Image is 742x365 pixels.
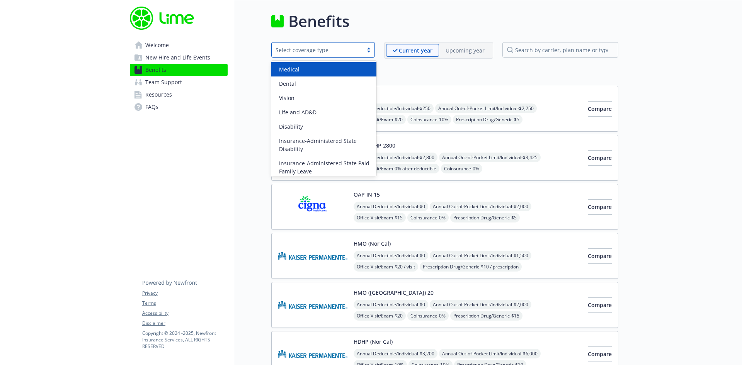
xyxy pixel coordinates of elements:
[588,350,612,358] span: Compare
[279,80,296,88] span: Dental
[354,153,437,162] span: Annual Deductible/Individual - $2,800
[130,51,228,64] a: New Hire and Life Events
[354,311,406,321] span: Office Visit/Exam - $20
[446,46,485,54] p: Upcoming year
[453,115,522,124] span: Prescription Drug/Generic - $5
[407,115,451,124] span: Coinsurance - 10%
[439,153,541,162] span: Annual Out-of-Pocket Limit/Individual - $3,425
[130,88,228,101] a: Resources
[588,301,612,309] span: Compare
[588,105,612,112] span: Compare
[279,94,294,102] span: Vision
[142,330,227,350] p: Copyright © 2024 - 2025 , Newfront Insurance Services, ALL RIGHTS RESERVED
[588,252,612,260] span: Compare
[354,213,406,222] span: Office Visit/Exam - $15
[130,64,228,76] a: Benefits
[354,338,393,346] button: HDHP (Nor Cal)
[354,190,380,199] button: OAP IN 15
[430,202,531,211] span: Annual Out-of-Pocket Limit/Individual - $2,000
[278,289,347,321] img: Kaiser Permanente Insurance Company carrier logo
[279,65,300,73] span: Medical
[354,115,406,124] span: Office Visit/Exam - $20
[435,104,537,113] span: Annual Out-of-Pocket Limit/Individual - $2,250
[430,251,531,260] span: Annual Out-of-Pocket Limit/Individual - $1,500
[145,51,210,64] span: New Hire and Life Events
[279,122,303,131] span: Disability
[450,213,520,222] span: Prescription Drug/Generic - $5
[354,239,391,248] button: HMO (Nor Cal)
[142,310,227,317] a: Accessibility
[439,349,541,358] span: Annual Out-of-Pocket Limit/Individual - $6,000
[276,46,359,54] div: Select coverage type
[142,300,227,307] a: Terms
[354,262,418,272] span: Office Visit/Exam - $20 / visit
[271,68,618,80] h2: Medical
[288,10,349,33] h1: Benefits
[279,137,372,153] span: Insurance-Administered State Disability
[278,190,347,223] img: CIGNA carrier logo
[142,290,227,297] a: Privacy
[399,46,432,54] p: Current year
[145,76,182,88] span: Team Support
[145,64,166,76] span: Benefits
[278,239,347,272] img: Kaiser Permanente Insurance Company carrier logo
[354,300,428,309] span: Annual Deductible/Individual - $0
[130,101,228,113] a: FAQs
[354,349,437,358] span: Annual Deductible/Individual - $3,200
[354,289,434,297] button: HMO ([GEOGRAPHIC_DATA]) 20
[130,39,228,51] a: Welcome
[502,42,618,58] input: search by carrier, plan name or type
[145,101,158,113] span: FAQs
[279,108,317,116] span: Life and AD&D
[430,300,531,309] span: Annual Out-of-Pocket Limit/Individual - $2,000
[407,213,449,222] span: Coinsurance - 0%
[130,76,228,88] a: Team Support
[441,164,482,173] span: Coinsurance - 0%
[145,88,172,101] span: Resources
[588,154,612,161] span: Compare
[588,101,612,117] button: Compare
[588,346,612,362] button: Compare
[354,202,428,211] span: Annual Deductible/Individual - $0
[588,203,612,211] span: Compare
[450,311,522,321] span: Prescription Drug/Generic - $15
[354,164,439,173] span: Office Visit/Exam - 0% after deductible
[142,320,227,327] a: Disclaimer
[588,297,612,313] button: Compare
[145,39,169,51] span: Welcome
[588,248,612,264] button: Compare
[420,262,522,272] span: Prescription Drug/Generic - $10 / prescription
[407,311,449,321] span: Coinsurance - 0%
[588,150,612,166] button: Compare
[279,159,372,175] span: Insurance-Administered State Paid Family Leave
[588,199,612,215] button: Compare
[354,251,428,260] span: Annual Deductible/Individual - $0
[354,104,434,113] span: Annual Deductible/Individual - $250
